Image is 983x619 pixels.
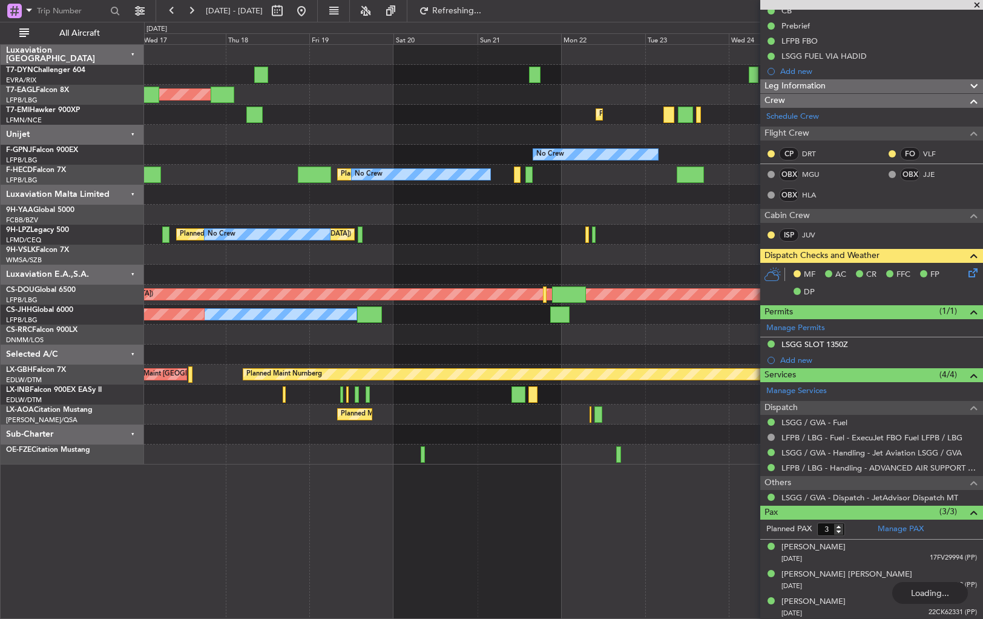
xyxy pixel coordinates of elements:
[781,581,802,591] span: [DATE]
[341,405,476,423] div: Planned Maint Nice ([GEOGRAPHIC_DATA])
[892,582,968,604] div: Loading...
[866,269,876,281] span: CR
[6,326,77,334] a: CS-RRCFalcon 900LX
[802,148,829,159] a: DRT
[779,188,799,202] div: OBX
[781,609,802,618] span: [DATE]
[779,168,799,181] div: OBX
[246,365,322,383] div: Planned Maint Nurnberg
[6,286,35,294] span: CS-DOU
[781,51,867,61] div: LSGG FUEL VIA HADID
[6,167,33,174] span: F-HECD
[6,286,76,294] a: CS-DOUGlobal 6500
[802,190,829,200] a: HLA
[764,401,798,415] span: Dispatch
[6,446,31,454] span: OE-FZE
[781,596,846,608] div: [PERSON_NAME]
[764,506,778,520] span: Pax
[779,147,799,161] div: CP
[781,541,846,554] div: [PERSON_NAME]
[6,227,69,234] a: 9H-LPZLegacy 500
[764,79,826,93] span: Leg Information
[6,366,66,374] a: LX-GBHFalcon 7X
[536,145,564,164] div: No Crew
[31,29,128,38] span: All Aircraft
[780,66,977,76] div: Add new
[37,2,107,20] input: Trip Number
[781,339,848,349] div: LSGG SLOT 1350Z
[781,21,810,31] div: Prebrief
[939,305,957,317] span: (1/1)
[781,463,977,473] a: LFPB / LBG - Handling - ADVANCED AIR SUPPORT LFPB
[6,336,44,345] a: DNMM/LOS
[309,33,393,44] div: Fri 19
[6,247,36,254] span: 9H-VSLK
[206,5,263,16] span: [DATE] - [DATE]
[766,523,812,535] label: Planned PAX
[779,228,799,242] div: ISP
[6,306,73,314] a: CS-JHHGlobal 6000
[781,448,962,458] a: LSGG / GVA - Handling - Jet Aviation LSGG / GVA
[146,24,167,35] div: [DATE]
[6,256,42,265] a: WMSA/SZB
[6,376,42,385] a: EDLW/DTM
[6,207,74,214] a: 9H-YAAGlobal 5000
[781,569,912,581] div: [PERSON_NAME] [PERSON_NAME]
[13,24,131,43] button: All Aircraft
[804,269,815,281] span: MF
[930,580,977,591] span: 18FV04683 (PP)
[900,147,920,161] div: FO
[930,553,977,563] span: 17FV29994 (PP)
[939,505,957,518] span: (3/3)
[6,67,85,74] a: T7-DYNChallenger 604
[764,209,810,223] span: Cabin Crew
[6,147,32,154] span: F-GPNJ
[923,169,950,180] a: JJE
[6,167,66,174] a: F-HECDFalcon 7X
[764,127,809,141] span: Flight Crew
[6,236,41,245] a: LFMD/CEQ
[6,67,33,74] span: T7-DYN
[6,216,38,225] a: FCBB/BZV
[930,269,939,281] span: FP
[478,33,562,44] div: Sun 21
[766,111,819,123] a: Schedule Crew
[764,249,879,263] span: Dispatch Checks and Weather
[6,107,80,114] a: T7-EMIHawker 900XP
[6,406,34,414] span: LX-AOA
[6,415,77,425] a: [PERSON_NAME]/QSA
[900,168,920,181] div: OBX
[781,432,962,443] a: LFPB / LBG - Fuel - ExecuJet FBO Fuel LFPB / LBG
[6,107,30,114] span: T7-EMI
[764,305,793,319] span: Permits
[766,322,825,334] a: Manage Permits
[432,7,482,15] span: Refreshing...
[142,33,226,44] div: Wed 17
[6,306,32,314] span: CS-JHH
[6,116,42,125] a: LFMN/NCE
[6,386,102,394] a: LX-INBFalcon 900EX EASy II
[729,33,813,44] div: Wed 24
[6,87,69,94] a: T7-EAGLFalcon 8X
[6,326,32,334] span: CS-RRC
[764,476,791,490] span: Others
[226,33,310,44] div: Thu 18
[923,148,950,159] a: VLF
[804,286,815,299] span: DP
[835,269,846,281] span: AC
[6,296,38,305] a: LFPB/LBG
[6,396,42,405] a: EDLW/DTM
[6,406,93,414] a: LX-AOACitation Mustang
[929,607,977,618] span: 22CK62331 (PP)
[208,225,235,243] div: No Crew
[764,368,796,382] span: Services
[6,76,36,85] a: EVRA/RIX
[645,33,729,44] div: Tue 23
[781,554,802,563] span: [DATE]
[802,230,829,240] a: JUV
[939,368,957,381] span: (4/4)
[6,96,38,105] a: LFPB/LBG
[6,156,38,165] a: LFPB/LBG
[6,247,69,254] a: 9H-VSLKFalcon 7X
[781,5,792,16] div: CB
